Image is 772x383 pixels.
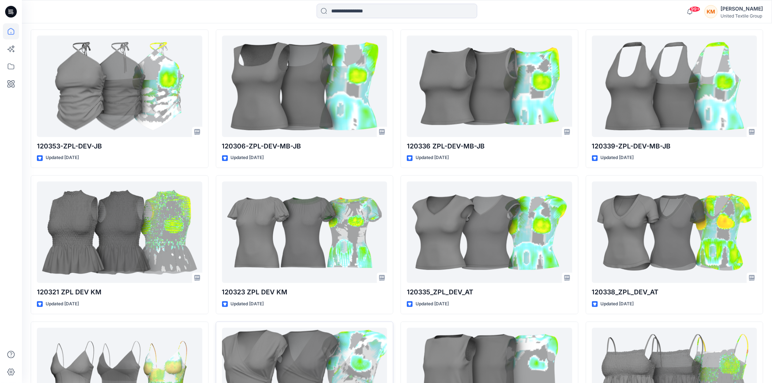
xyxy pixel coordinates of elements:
[46,301,79,308] p: Updated [DATE]
[222,287,387,298] p: 120323 ZPL DEV KM
[592,182,757,283] a: 120338_ZPL_DEV_AT
[592,36,757,137] a: 120339-ZPL-DEV-MB-JB
[704,5,718,18] div: KM
[222,142,387,152] p: 120306-ZPL-DEV-MB-JB
[601,301,634,308] p: Updated [DATE]
[721,4,763,13] div: [PERSON_NAME]
[416,301,449,308] p: Updated [DATE]
[37,36,202,137] a: 120353-ZPL-DEV-JB
[689,6,700,12] span: 99+
[222,182,387,283] a: 120323 ZPL DEV KM
[37,142,202,152] p: 120353-ZPL-DEV-JB
[592,287,757,298] p: 120338_ZPL_DEV_AT
[37,287,202,298] p: 120321 ZPL DEV KM
[46,154,79,162] p: Updated [DATE]
[222,36,387,137] a: 120306-ZPL-DEV-MB-JB
[407,182,572,283] a: 120335_ZPL_DEV_AT
[231,301,264,308] p: Updated [DATE]
[416,154,449,162] p: Updated [DATE]
[37,182,202,283] a: 120321 ZPL DEV KM
[407,36,572,137] a: 120336 ZPL-DEV-MB-JB
[721,13,763,19] div: United Textile Group
[407,142,572,152] p: 120336 ZPL-DEV-MB-JB
[231,154,264,162] p: Updated [DATE]
[592,142,757,152] p: 120339-ZPL-DEV-MB-JB
[407,287,572,298] p: 120335_ZPL_DEV_AT
[601,154,634,162] p: Updated [DATE]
